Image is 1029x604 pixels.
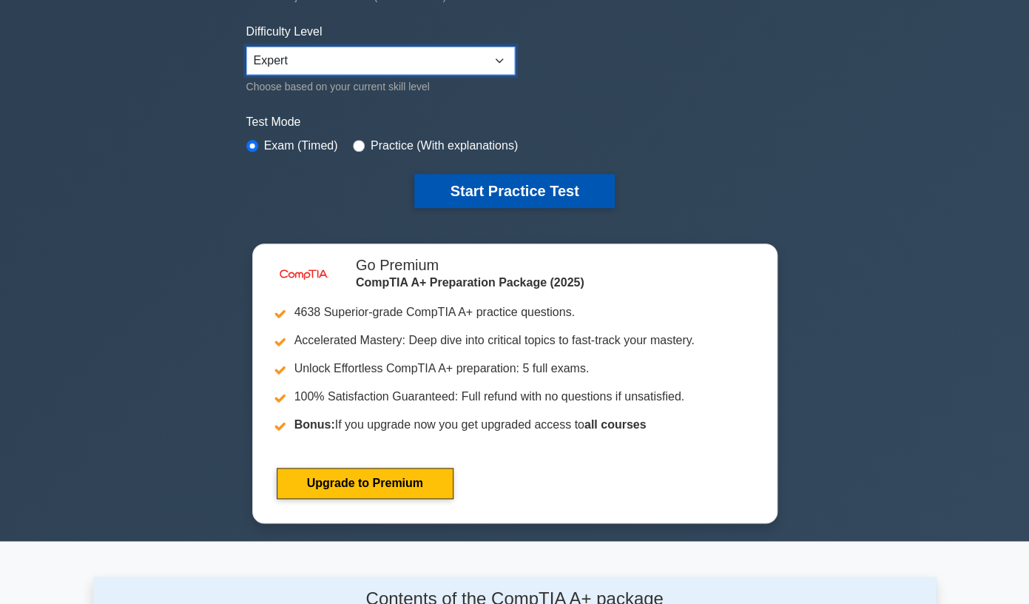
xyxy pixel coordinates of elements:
button: Start Practice Test [414,174,614,208]
label: Exam (Timed) [264,137,338,155]
label: Difficulty Level [246,23,323,41]
label: Test Mode [246,113,783,131]
div: Choose based on your current skill level [246,78,515,95]
a: Upgrade to Premium [277,468,453,499]
label: Practice (With explanations) [371,137,518,155]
